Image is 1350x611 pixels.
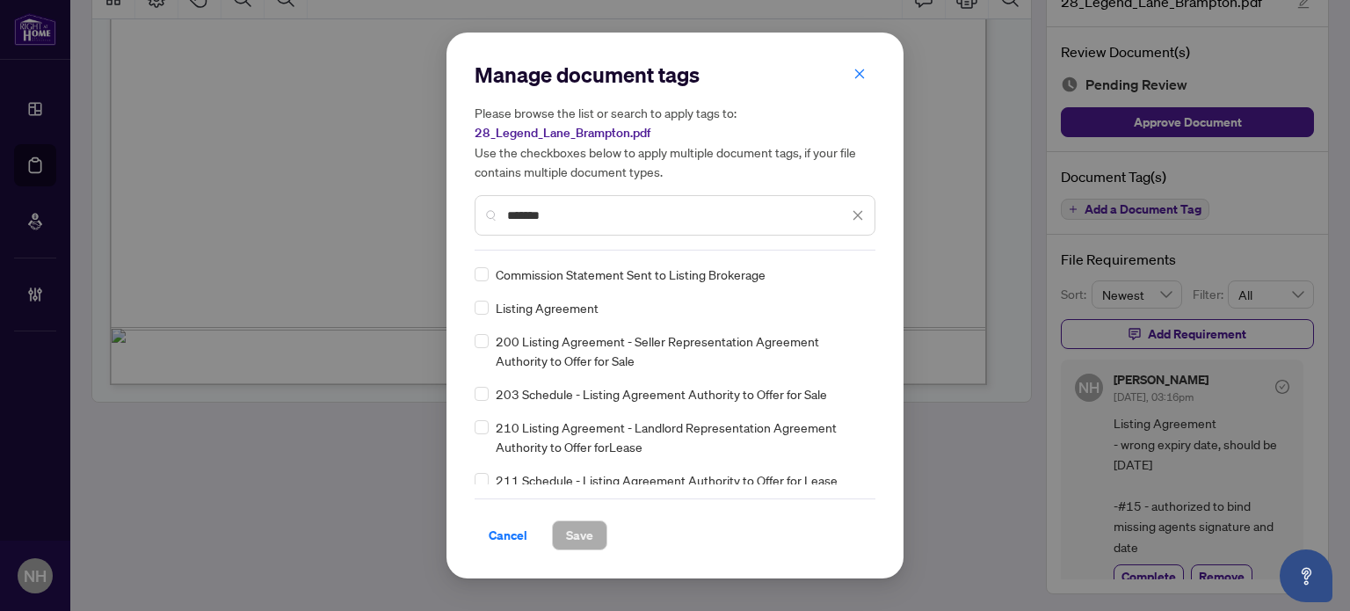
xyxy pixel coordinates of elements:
[852,209,864,222] span: close
[496,470,838,490] span: 211 Schedule - Listing Agreement Authority to Offer for Lease
[853,68,866,80] span: close
[496,298,599,317] span: Listing Agreement
[496,265,766,284] span: Commission Statement Sent to Listing Brokerage
[1280,549,1332,602] button: Open asap
[475,61,875,89] h2: Manage document tags
[496,331,865,370] span: 200 Listing Agreement - Seller Representation Agreement Authority to Offer for Sale
[496,384,827,404] span: 203 Schedule - Listing Agreement Authority to Offer for Sale
[475,520,541,550] button: Cancel
[552,520,607,550] button: Save
[489,521,527,549] span: Cancel
[475,125,650,141] span: 28_Legend_Lane_Brampton.pdf
[496,418,865,456] span: 210 Listing Agreement - Landlord Representation Agreement Authority to Offer forLease
[475,103,875,181] h5: Please browse the list or search to apply tags to: Use the checkboxes below to apply multiple doc...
